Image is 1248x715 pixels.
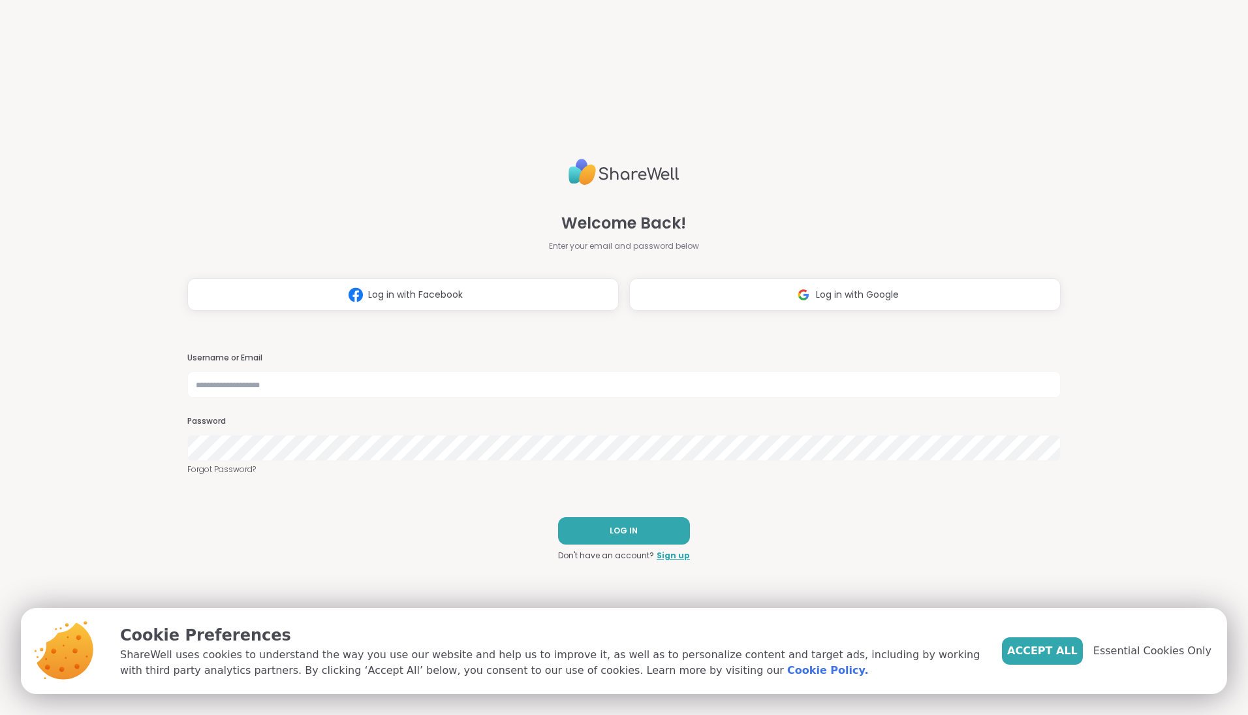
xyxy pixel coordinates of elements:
[816,288,899,302] span: Log in with Google
[120,624,981,647] p: Cookie Preferences
[1002,637,1083,665] button: Accept All
[657,550,690,562] a: Sign up
[787,663,868,678] a: Cookie Policy.
[629,278,1061,311] button: Log in with Google
[558,517,690,545] button: LOG IN
[558,550,654,562] span: Don't have an account?
[368,288,463,302] span: Log in with Facebook
[120,647,981,678] p: ShareWell uses cookies to understand the way you use our website and help us to improve it, as we...
[561,212,686,235] span: Welcome Back!
[187,353,1061,364] h3: Username or Email
[549,240,699,252] span: Enter your email and password below
[569,153,679,191] img: ShareWell Logo
[1093,643,1211,659] span: Essential Cookies Only
[187,278,619,311] button: Log in with Facebook
[187,464,1061,475] a: Forgot Password?
[791,283,816,307] img: ShareWell Logomark
[1007,643,1078,659] span: Accept All
[187,416,1061,427] h3: Password
[343,283,368,307] img: ShareWell Logomark
[610,525,638,537] span: LOG IN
